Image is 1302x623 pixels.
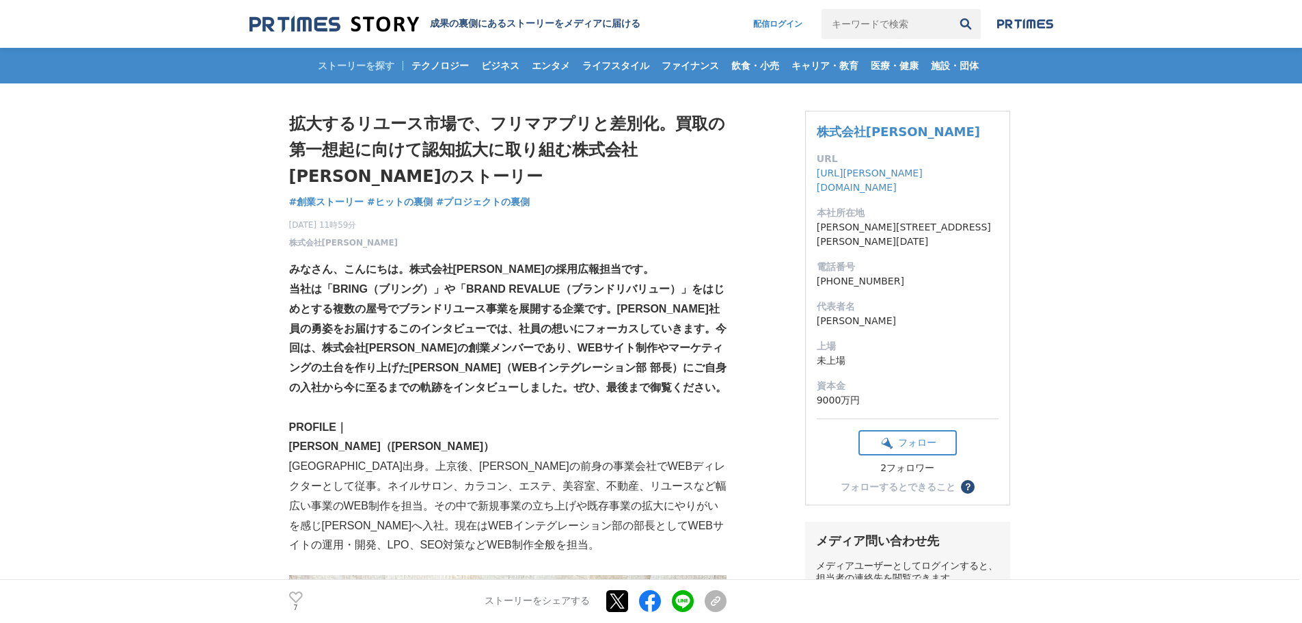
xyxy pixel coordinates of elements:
p: ストーリーをシェアする [485,596,590,608]
a: 株式会社[PERSON_NAME] [289,237,398,249]
dd: [PERSON_NAME][STREET_ADDRESS][PERSON_NAME][DATE] [817,220,999,249]
dd: [PHONE_NUMBER] [817,274,999,289]
button: ？ [961,480,975,494]
a: エンタメ [526,48,575,83]
span: #ヒットの裏側 [367,196,433,208]
dt: 本社所在地 [817,206,999,220]
h1: 拡大するリユース市場で、フリマアプリと差別化。買取の第一想起に向けて認知拡大に取り組む株式会社[PERSON_NAME]のストーリー [289,111,727,189]
a: 配信ログイン [740,9,816,39]
span: ？ [963,482,973,492]
input: キーワードで検索 [822,9,951,39]
dd: 9000万円 [817,393,999,408]
span: 医療・健康 [865,59,924,72]
h2: 成果の裏側にあるストーリーをメディアに届ける [430,18,640,30]
a: 株式会社[PERSON_NAME] [817,124,980,139]
a: 施設・団体 [925,48,984,83]
a: ファイナンス [656,48,724,83]
a: [URL][PERSON_NAME][DOMAIN_NAME] [817,168,923,193]
strong: みなさん、こんにちは。株式会社[PERSON_NAME]の採用広報担当です。 [289,263,654,275]
a: テクノロジー [406,48,474,83]
a: 飲食・小売 [726,48,785,83]
dd: 未上場 [817,354,999,368]
span: #創業ストーリー [289,196,364,208]
div: フォローするとできること [841,482,955,492]
a: #プロジェクトの裏側 [436,195,530,209]
a: キャリア・教育 [786,48,864,83]
a: #創業ストーリー [289,195,364,209]
p: 7 [289,605,303,611]
span: キャリア・教育 [786,59,864,72]
span: エンタメ [526,59,575,72]
dt: 上場 [817,339,999,354]
a: ライフスタイル [577,48,655,83]
button: フォロー [858,430,957,455]
span: [DATE] 11時59分 [289,219,398,231]
button: 検索 [951,9,981,39]
a: #ヒットの裏側 [367,195,433,209]
dt: 資本金 [817,379,999,393]
a: 成果の裏側にあるストーリーをメディアに届ける 成果の裏側にあるストーリーをメディアに届ける [249,15,640,34]
span: 飲食・小売 [726,59,785,72]
span: #プロジェクトの裏側 [436,196,530,208]
a: 医療・健康 [865,48,924,83]
img: 成果の裏側にあるストーリーをメディアに届ける [249,15,419,34]
span: ファイナンス [656,59,724,72]
div: メディアユーザーとしてログインすると、担当者の連絡先を閲覧できます。 [816,560,999,585]
div: 2フォロワー [858,462,957,475]
p: [GEOGRAPHIC_DATA]出身。上京後、[PERSON_NAME]の前身の事業会社でWEBディレクターとして従事。ネイルサロン、カラコン、エステ、美容室、不動産、リユースなど幅広い事業の... [289,457,727,555]
span: テクノロジー [406,59,474,72]
strong: PROFILE｜ [289,421,347,433]
a: ビジネス [476,48,525,83]
strong: 当社は「BRING（ブリング）」や「BRAND REVALUE（ブランドリバリュー）」をはじめとする複数の屋号でブランドリユース事業を展開する企業です。[PERSON_NAME]社員の勇姿をお届... [289,283,727,393]
span: ライフスタイル [577,59,655,72]
dt: URL [817,152,999,166]
dd: [PERSON_NAME] [817,314,999,328]
span: ビジネス [476,59,525,72]
span: 施設・団体 [925,59,984,72]
div: メディア問い合わせ先 [816,533,999,549]
img: prtimes [997,18,1053,29]
strong: [PERSON_NAME]（[PERSON_NAME]） [289,440,494,452]
dt: 代表者名 [817,300,999,314]
dt: 電話番号 [817,260,999,274]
